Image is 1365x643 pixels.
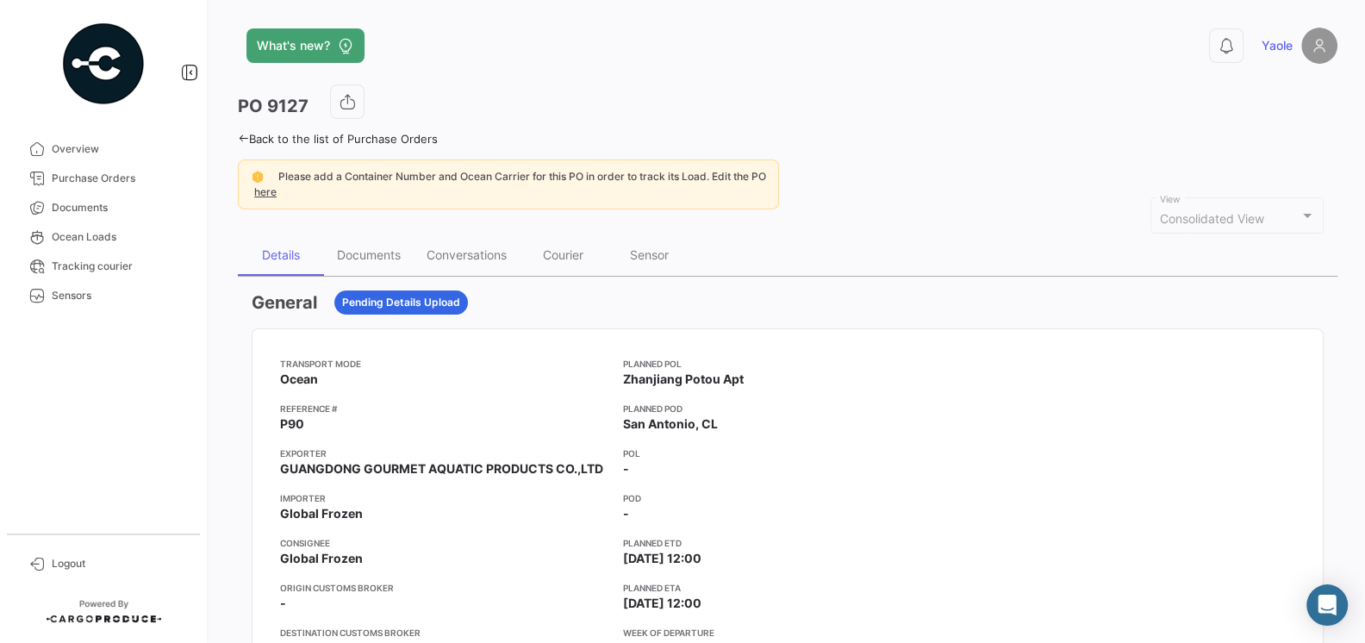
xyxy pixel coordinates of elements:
span: Ocean Loads [52,229,186,245]
span: P90 [280,415,304,433]
span: Documents [52,200,186,215]
a: Tracking courier [14,252,193,281]
div: Abrir Intercom Messenger [1306,584,1348,626]
span: Please add a Container Number and Ocean Carrier for this PO in order to track its Load. Edit the PO [278,170,766,183]
app-card-info-title: Planned POL [623,357,952,371]
span: San Antonio, CL [623,415,718,433]
app-card-info-title: Planned ETA [623,581,952,595]
div: Courier [543,247,583,262]
span: Zhanjiang Potou Apt [623,371,744,388]
span: Sensors [52,288,186,303]
div: Documents [337,247,401,262]
app-card-info-title: Consignee [280,536,609,550]
app-card-info-title: Origin Customs Broker [280,581,609,595]
span: Logout [52,556,186,571]
span: - [623,505,629,522]
a: Purchase Orders [14,164,193,193]
app-card-info-title: Destination Customs Broker [280,626,609,640]
span: GUANGDONG GOURMET AQUATIC PRODUCTS CO.,LTD [280,460,603,478]
span: Purchase Orders [52,171,186,186]
img: powered-by.png [60,21,146,107]
span: [DATE] 12:00 [623,595,701,612]
span: Global Frozen [280,550,363,567]
app-card-info-title: Exporter [280,446,609,460]
span: - [280,595,286,612]
span: Pending Details Upload [342,295,460,310]
a: here [251,185,280,198]
button: What's new? [246,28,365,63]
a: Sensors [14,281,193,310]
app-card-info-title: POL [623,446,952,460]
span: Tracking courier [52,259,186,274]
a: Back to the list of Purchase Orders [238,132,438,146]
div: Details [262,247,300,262]
app-card-info-title: Reference # [280,402,609,415]
a: Documents [14,193,193,222]
a: Overview [14,134,193,164]
span: Overview [52,141,186,157]
span: [DATE] 12:00 [623,550,701,567]
app-card-info-title: Transport mode [280,357,609,371]
span: Yaole [1262,37,1293,54]
div: Sensor [630,247,669,262]
app-card-info-title: Planned ETD [623,536,952,550]
span: - [623,460,629,478]
app-card-info-title: Week of departure [623,626,952,640]
div: Conversations [427,247,507,262]
app-card-info-title: Importer [280,491,609,505]
h3: PO 9127 [238,94,309,118]
app-card-info-title: POD [623,491,952,505]
span: Consolidated View [1160,211,1264,226]
img: placeholder-user.png [1301,28,1337,64]
span: Ocean [280,371,318,388]
app-card-info-title: Planned POD [623,402,952,415]
span: Global Frozen [280,505,363,522]
h3: General [252,290,317,315]
span: What's new? [257,37,330,54]
a: Ocean Loads [14,222,193,252]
